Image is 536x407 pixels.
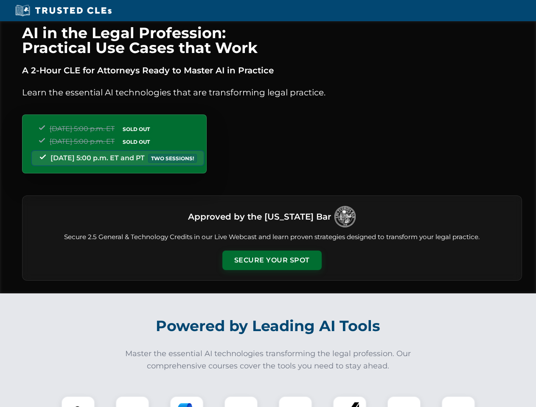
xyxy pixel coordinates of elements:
p: Master the essential AI technologies transforming the legal profession. Our comprehensive courses... [120,348,417,372]
h2: Powered by Leading AI Tools [33,311,503,341]
h3: Approved by the [US_STATE] Bar [188,209,331,224]
p: Learn the essential AI technologies that are transforming legal practice. [22,86,522,99]
button: Secure Your Spot [222,251,322,270]
p: Secure 2.5 General & Technology Credits in our Live Webcast and learn proven strategies designed ... [33,232,511,242]
span: [DATE] 5:00 p.m. ET [50,125,115,133]
span: SOLD OUT [120,137,153,146]
span: SOLD OUT [120,125,153,134]
img: Logo [334,206,356,227]
p: A 2-Hour CLE for Attorneys Ready to Master AI in Practice [22,64,522,77]
span: [DATE] 5:00 p.m. ET [50,137,115,145]
img: Trusted CLEs [13,4,114,17]
h1: AI in the Legal Profession: Practical Use Cases that Work [22,25,522,55]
